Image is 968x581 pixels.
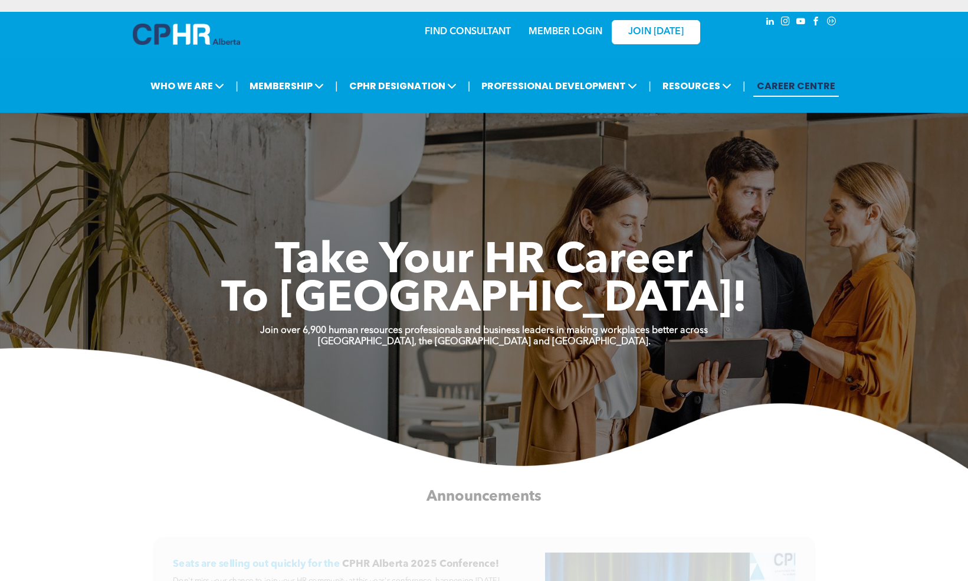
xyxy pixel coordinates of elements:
[468,74,471,98] li: |
[779,15,792,31] a: instagram
[246,75,327,97] span: MEMBERSHIP
[335,74,338,98] li: |
[147,75,228,97] span: WHO WE ARE
[612,20,700,44] a: JOIN [DATE]
[478,75,641,97] span: PROFESSIONAL DEVELOPMENT
[260,326,708,335] strong: Join over 6,900 human resources professionals and business leaders in making workplaces better ac...
[318,337,651,347] strong: [GEOGRAPHIC_DATA], the [GEOGRAPHIC_DATA] and [GEOGRAPHIC_DATA].
[221,279,747,321] span: To [GEOGRAPHIC_DATA]!
[425,27,511,37] a: FIND CONSULTANT
[529,27,602,37] a: MEMBER LOGIN
[342,559,499,569] span: CPHR Alberta 2025 Conference!
[346,75,460,97] span: CPHR DESIGNATION
[795,15,808,31] a: youtube
[426,489,542,504] span: Announcements
[648,74,651,98] li: |
[628,27,684,38] span: JOIN [DATE]
[275,240,693,283] span: Take Your HR Career
[764,15,777,31] a: linkedin
[659,75,735,97] span: RESOURCES
[235,74,238,98] li: |
[753,75,839,97] a: CAREER CENTRE
[743,74,746,98] li: |
[173,559,340,569] span: Seats are selling out quickly for the
[810,15,823,31] a: facebook
[825,15,838,31] a: Social network
[133,24,240,45] img: A blue and white logo for cp alberta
